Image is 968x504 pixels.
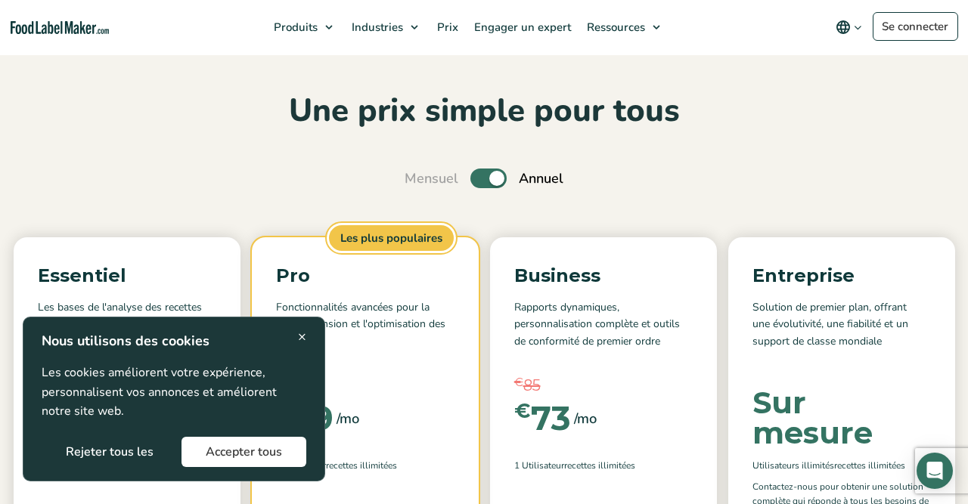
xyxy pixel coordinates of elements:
span: Industries [347,20,405,35]
div: Sur mesure [752,388,928,448]
p: Les bases de l'analyse des recettes et de la création d'étiquettes nutritionnelles conformes à la... [38,299,216,367]
h2: Une prix simple pour tous [11,91,957,132]
div: Open Intercom Messenger [917,453,953,489]
span: Prix [433,20,460,35]
a: Se connecter [873,12,958,41]
span: € [514,401,531,421]
span: Recettes illimitées [564,459,635,472]
p: Pro [276,261,455,290]
button: Accepter tous [181,437,306,467]
span: /mo [337,408,359,429]
span: Mensuel [405,169,458,189]
div: 73 [514,401,571,434]
span: 1 Utilisateur [514,459,564,472]
span: Annuel [519,169,563,189]
span: /mo [574,408,597,429]
p: Fonctionnalités avancées pour la compréhension et l'optimisation des recettes [276,299,455,366]
p: Entreprise [752,261,931,290]
span: Ressources [582,20,647,35]
span: Utilisateurs illimités [752,459,834,472]
button: Rejeter tous les [42,437,178,467]
span: Recettes illimitées [834,459,905,472]
span: Produits [269,20,319,35]
p: Les cookies améliorent votre expérience, personnalisent vos annonces et améliorent notre site web. [42,363,306,422]
p: Essentiel [38,261,216,290]
strong: Nous utilisons des cookies [42,332,209,350]
p: Business [514,261,693,290]
p: Solution de premier plan, offrant une évolutivité, une fiabilité et un support de classe mondiale [752,299,931,366]
span: × [298,326,306,347]
label: Toggle [470,169,507,188]
span: € [514,374,523,391]
span: 85 [523,374,541,397]
span: Engager un expert [470,20,572,35]
span: Les plus populaires [327,223,456,254]
p: Rapports dynamiques, personnalisation complète et outils de conformité de premier ordre [514,299,693,366]
span: Recettes illimitées [326,459,397,472]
